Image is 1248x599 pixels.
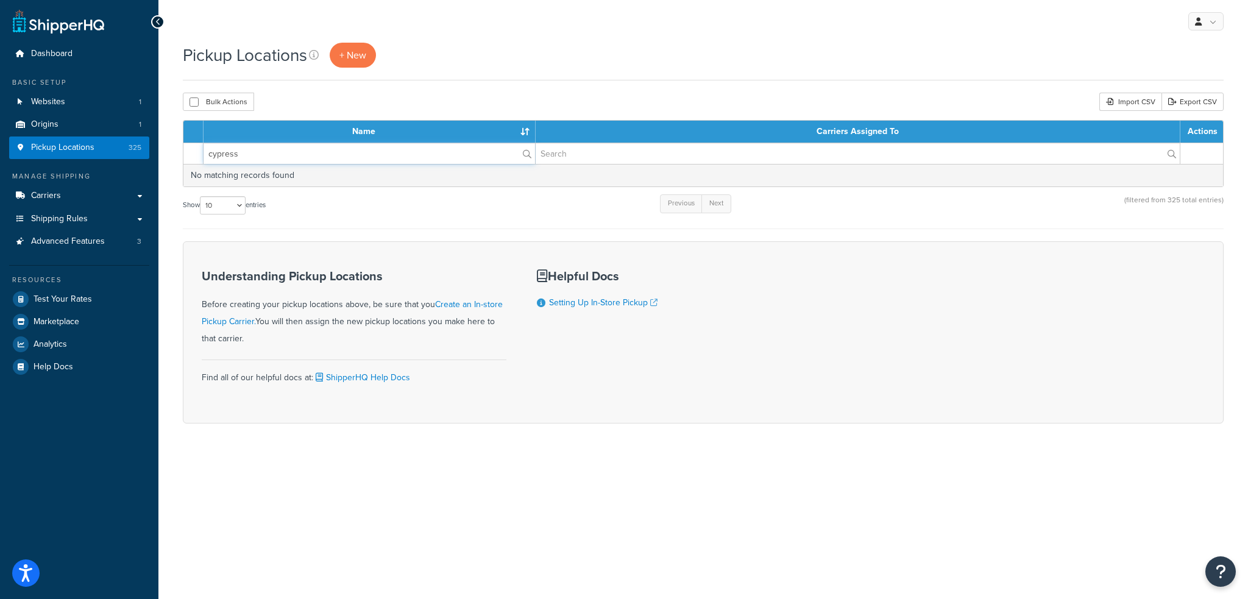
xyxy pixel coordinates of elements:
[1161,93,1224,111] a: Export CSV
[9,230,149,253] a: Advanced Features 3
[183,196,266,214] label: Show entries
[31,191,61,201] span: Carriers
[1124,193,1224,219] div: (filtered from 325 total entries)
[137,236,141,247] span: 3
[9,113,149,136] a: Origins 1
[9,91,149,113] li: Websites
[202,269,506,347] div: Before creating your pickup locations above, be sure that you You will then assign the new pickup...
[339,48,366,62] span: + New
[31,214,88,224] span: Shipping Rules
[9,311,149,333] a: Marketplace
[31,143,94,153] span: Pickup Locations
[1180,121,1223,143] th: Actions
[13,9,104,34] a: ShipperHQ Home
[9,208,149,230] a: Shipping Rules
[34,294,92,305] span: Test Your Rates
[9,136,149,159] a: Pickup Locations 325
[34,317,79,327] span: Marketplace
[202,360,506,386] div: Find all of our helpful docs at:
[183,93,254,111] button: Bulk Actions
[9,113,149,136] li: Origins
[139,119,141,130] span: 1
[31,49,73,59] span: Dashboard
[9,185,149,207] a: Carriers
[9,43,149,65] a: Dashboard
[31,97,65,107] span: Websites
[129,143,141,153] span: 325
[537,269,671,283] h3: Helpful Docs
[536,121,1180,143] th: Carriers Assigned To
[9,77,149,88] div: Basic Setup
[1205,556,1236,587] button: Open Resource Center
[9,333,149,355] a: Analytics
[9,171,149,182] div: Manage Shipping
[330,43,376,68] a: + New
[139,97,141,107] span: 1
[701,194,731,213] a: Next
[34,362,73,372] span: Help Docs
[200,196,246,214] select: Showentries
[660,194,703,213] a: Previous
[9,91,149,113] a: Websites 1
[9,136,149,159] li: Pickup Locations
[183,43,307,67] h1: Pickup Locations
[9,275,149,285] div: Resources
[202,269,506,283] h3: Understanding Pickup Locations
[536,143,1180,164] input: Search
[204,121,536,143] th: Name : activate to sort column ascending
[549,296,658,309] a: Setting Up In-Store Pickup
[31,236,105,247] span: Advanced Features
[9,230,149,253] li: Advanced Features
[313,371,410,384] a: ShipperHQ Help Docs
[1099,93,1161,111] div: Import CSV
[204,143,535,164] input: Search
[31,119,58,130] span: Origins
[9,356,149,378] a: Help Docs
[34,339,67,350] span: Analytics
[9,288,149,310] a: Test Your Rates
[183,164,1223,186] td: No matching records found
